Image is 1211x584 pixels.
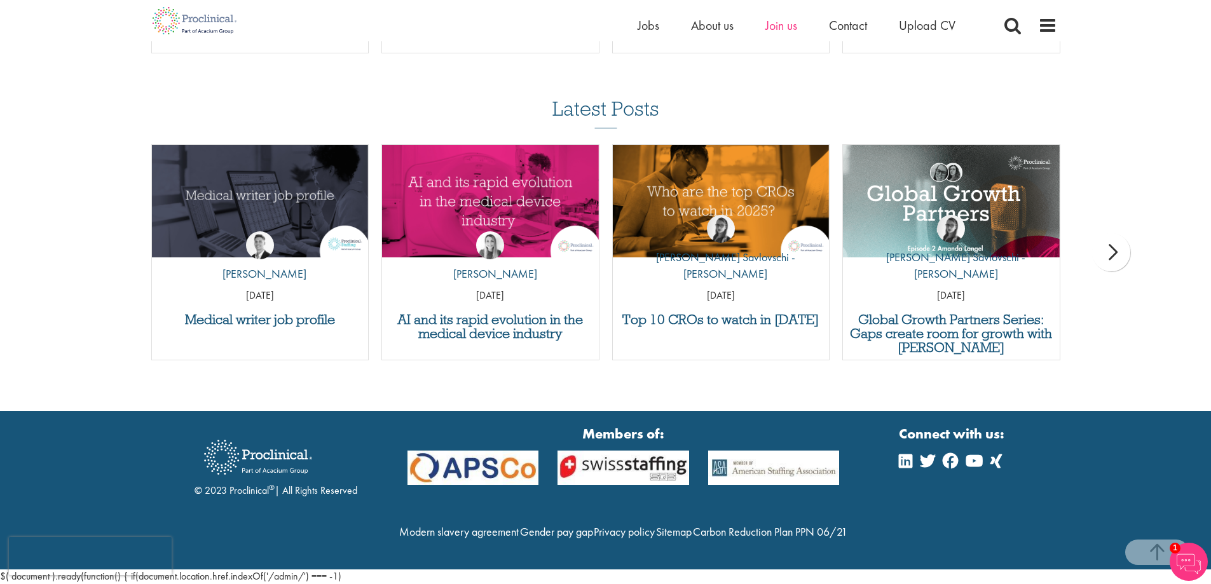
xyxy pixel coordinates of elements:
[843,145,1060,257] a: Link to a post
[613,249,830,282] p: [PERSON_NAME] Savlovschi - [PERSON_NAME]
[707,215,735,243] img: Theodora Savlovschi - Wicks
[613,215,830,288] a: Theodora Savlovschi - Wicks [PERSON_NAME] Savlovschi - [PERSON_NAME]
[699,451,849,486] img: APSCo
[552,98,659,128] h3: Latest Posts
[765,17,797,34] a: Join us
[899,17,955,34] a: Upload CV
[213,266,306,282] p: [PERSON_NAME]
[152,145,369,257] img: Medical writer job profile
[638,17,659,34] a: Jobs
[899,424,1007,444] strong: Connect with us:
[444,266,537,282] p: [PERSON_NAME]
[594,524,655,539] a: Privacy policy
[829,17,867,34] a: Contact
[269,482,275,492] sup: ®
[9,537,172,575] iframe: reCAPTCHA
[388,313,592,341] a: AI and its rapid evolution in the medical device industry
[195,431,322,484] img: Proclinical Recruitment
[843,215,1060,288] a: Theodora Savlovschi - Wicks [PERSON_NAME] Savlovschi - [PERSON_NAME]
[849,313,1053,355] a: Global Growth Partners Series: Gaps create room for growth with [PERSON_NAME]
[195,430,357,498] div: © 2023 Proclinical | All Rights Reserved
[691,17,734,34] a: About us
[1092,233,1130,271] div: next
[398,451,549,486] img: APSCo
[619,313,823,327] a: Top 10 CROs to watch in [DATE]
[1170,543,1180,553] span: 1
[152,289,369,303] p: [DATE]
[520,524,593,539] a: Gender pay gap
[1170,543,1208,581] img: Chatbot
[382,145,599,257] a: Link to a post
[613,145,830,257] a: Link to a post
[937,215,965,243] img: Theodora Savlovschi - Wicks
[613,145,830,257] img: Top 10 CROs 2025 | Proclinical
[213,231,306,289] a: George Watson [PERSON_NAME]
[246,231,274,259] img: George Watson
[843,249,1060,282] p: [PERSON_NAME] Savlovschi - [PERSON_NAME]
[382,145,599,257] img: AI and Its Impact on the Medical Device Industry | Proclinical
[407,424,840,444] strong: Members of:
[444,231,537,289] a: Hannah Burke [PERSON_NAME]
[476,231,504,259] img: Hannah Burke
[158,313,362,327] a: Medical writer job profile
[399,524,519,539] a: Modern slavery agreement
[382,289,599,303] p: [DATE]
[152,145,369,257] a: Link to a post
[656,524,692,539] a: Sitemap
[548,451,699,486] img: APSCo
[843,289,1060,303] p: [DATE]
[613,289,830,303] p: [DATE]
[693,524,847,539] a: Carbon Reduction Plan PPN 06/21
